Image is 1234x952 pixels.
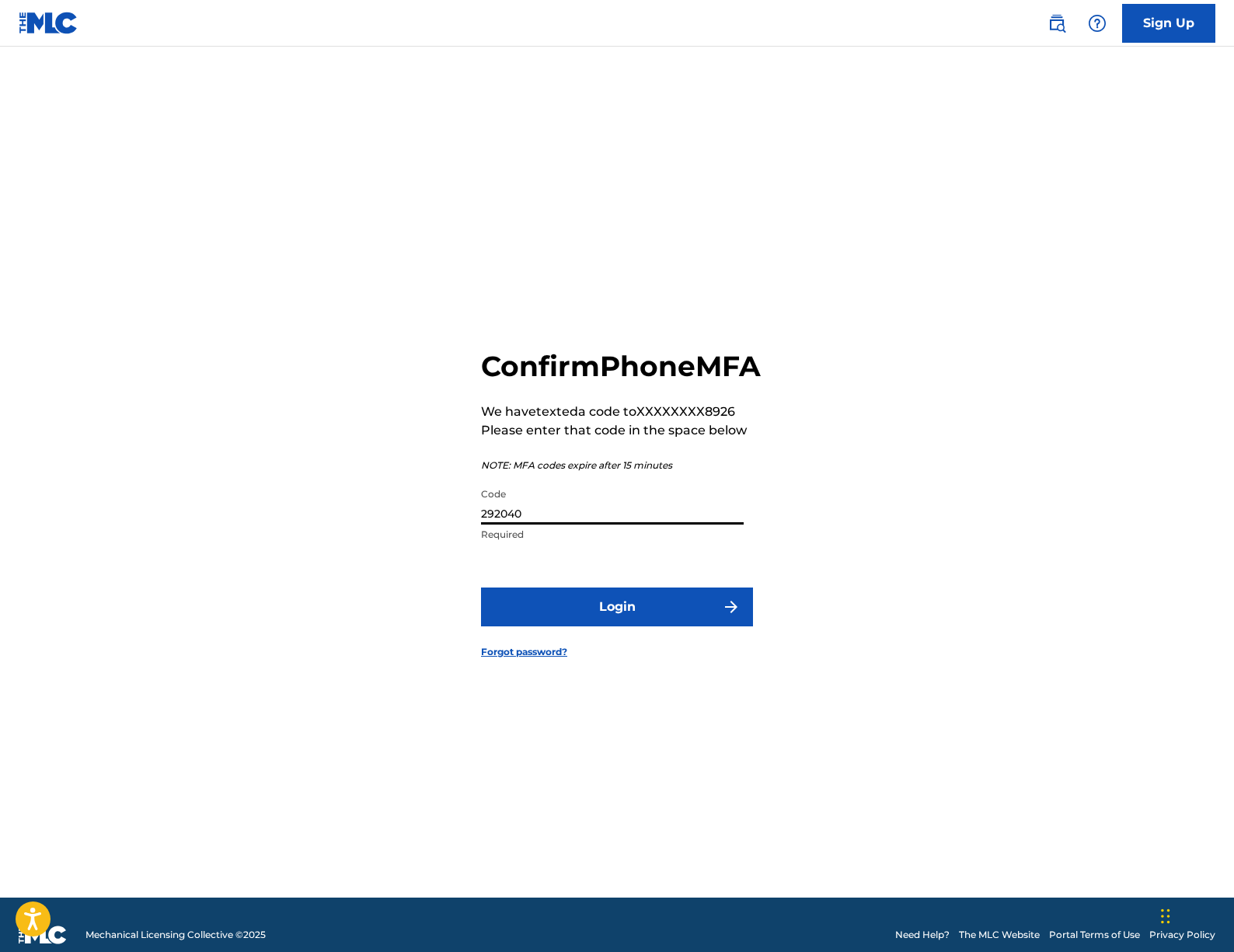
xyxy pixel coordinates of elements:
img: f7272a7cc735f4ea7f67.svg [722,598,741,616]
a: Privacy Policy [1149,928,1215,942]
button: Login [481,588,753,626]
a: Public Search [1041,8,1072,39]
div: Drag [1161,893,1170,940]
img: help [1088,14,1107,33]
p: Required [481,528,744,542]
div: Help [1082,8,1113,39]
a: Need Help? [895,928,950,942]
p: Please enter that code in the space below [481,421,761,440]
img: search [1048,14,1066,33]
p: We have texted a code to XXXXXXXX8926 [481,403,761,421]
a: The MLC Website [959,928,1040,942]
p: NOTE: MFA codes expire after 15 minutes [481,459,761,473]
img: MLC Logo [19,12,78,34]
a: Sign Up [1122,4,1215,43]
span: Mechanical Licensing Collective © 2025 [85,928,266,942]
iframe: Chat Widget [1156,877,1234,952]
h2: Confirm Phone MFA [481,349,761,384]
a: Forgot password? [481,645,567,659]
a: Portal Terms of Use [1049,928,1140,942]
img: logo [19,926,67,944]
